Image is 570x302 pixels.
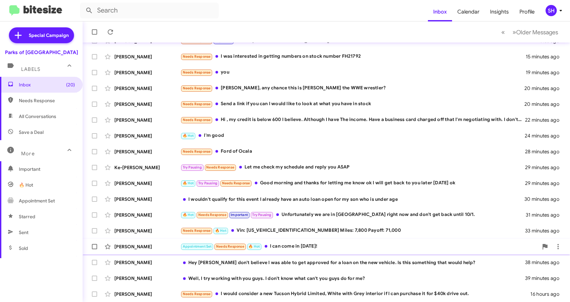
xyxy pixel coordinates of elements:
div: [PERSON_NAME] [114,53,180,60]
div: I'm good [180,132,525,139]
div: Send a link if you can I would like to look at what you have in stock [180,100,525,108]
div: Hey [PERSON_NAME] don't believe I was able to get approved for a loan on the new vehicle. Is this... [180,259,525,266]
div: [PERSON_NAME] [114,69,180,76]
div: [PERSON_NAME] [114,196,180,202]
span: Sold [19,245,28,252]
div: 30 minutes ago [525,196,565,202]
span: Needs Response [183,54,211,59]
a: Calendar [452,2,485,21]
input: Search [80,3,219,18]
div: 20 minutes ago [525,101,565,107]
span: (20) [66,81,75,88]
div: 20 minutes ago [525,85,565,92]
span: Needs Response [183,228,211,233]
div: [PERSON_NAME] [114,133,180,139]
span: Try Pausing [198,181,217,185]
div: Let me check my schedule and reply you ASAP [180,164,525,171]
div: [PERSON_NAME] [114,227,180,234]
span: Needs Response [183,292,211,296]
span: Appointment Set [183,244,212,249]
span: 🔥 Hot [183,213,194,217]
button: SH [540,5,563,16]
span: Save a Deal [19,129,44,136]
div: Vin: [US_VEHICLE_IDENTIFICATION_NUMBER] Miles: 7,800 Payoff: 71,000 [180,227,525,234]
span: Older Messages [516,29,558,36]
span: Important [19,166,75,172]
div: 38 minutes ago [525,259,565,266]
div: I was interested in getting numbers on stock number FH21792 [180,53,526,60]
div: [PERSON_NAME] [114,275,180,282]
div: 39 minutes ago [525,275,565,282]
span: More [21,151,35,157]
div: 31 minutes ago [526,212,565,218]
span: Labels [21,66,40,72]
div: SH [546,5,557,16]
div: Well, I try working with you guys. I don't know what can't you guys do for me? [180,275,525,282]
div: Parks of [GEOGRAPHIC_DATA] [5,49,78,56]
span: 🔥 Hot [19,182,33,188]
span: Needs Response [206,165,234,169]
div: I can come in [DATE]! [180,243,538,250]
div: [PERSON_NAME] [114,291,180,297]
div: 28 minutes ago [525,148,565,155]
span: All Conversations [19,113,56,120]
div: [PERSON_NAME] [114,85,180,92]
a: Profile [514,2,540,21]
span: 🔥 Hot [183,181,194,185]
span: Appointment Set [19,197,55,204]
span: Needs Response [222,181,250,185]
span: 🔥 Hot [248,244,260,249]
div: [PERSON_NAME] [114,117,180,123]
button: Next [509,25,562,39]
div: Good morning and thanks for letting me know ok I will get back to you later [DATE] ok [180,179,525,187]
span: « [501,28,505,36]
div: [PERSON_NAME], any chance this is [PERSON_NAME] the WWE wrestler? [180,84,525,92]
div: [PERSON_NAME] [114,212,180,218]
div: 15 minutes ago [526,53,565,60]
div: [PERSON_NAME] [114,259,180,266]
div: 16 hours ago [530,291,565,297]
div: 22 minutes ago [525,117,565,123]
div: [PERSON_NAME] [114,148,180,155]
span: Try Pausing [183,165,202,169]
div: I wouldn't qualify for this event I already have an auto loan open for my son who is under age [180,196,525,202]
div: 19 minutes ago [526,69,565,76]
span: » [513,28,516,36]
div: 24 minutes ago [525,133,565,139]
a: Inbox [428,2,452,21]
span: Needs Response [183,86,211,90]
a: Special Campaign [9,27,74,43]
span: Needs Response [216,244,244,249]
div: 33 minutes ago [525,227,565,234]
div: 29 minutes ago [525,180,565,187]
span: Important [231,213,248,217]
span: 🔥 Hot [183,134,194,138]
div: [PERSON_NAME] [114,243,180,250]
a: Insights [485,2,514,21]
div: I would consider a new Tucson Hybrid Limited, White with Grey interior if I can purchase it for $... [180,290,530,298]
span: Special Campaign [29,32,69,39]
span: Sent [19,229,28,236]
div: 29 minutes ago [525,164,565,171]
div: you [180,69,526,76]
span: Inbox [19,81,75,88]
div: [PERSON_NAME] [114,101,180,107]
span: Try Pausing [252,213,271,217]
span: Needs Response [183,118,211,122]
div: Ford of Ocala [180,148,525,155]
div: Hi , my credit is below 600 I believe. Although I have The income. Have a business card charged o... [180,116,525,124]
div: Ke-[PERSON_NAME] [114,164,180,171]
button: Previous [497,25,509,39]
span: Starred [19,213,35,220]
div: [PERSON_NAME] [114,180,180,187]
span: Needs Response [183,149,211,154]
span: 🔥 Hot [215,228,226,233]
span: Needs Response [198,213,226,217]
span: Needs Response [183,70,211,75]
span: Needs Response [183,102,211,106]
div: Unfortunately we are in [GEOGRAPHIC_DATA] right now and don't get back until 10/1. [180,211,526,219]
